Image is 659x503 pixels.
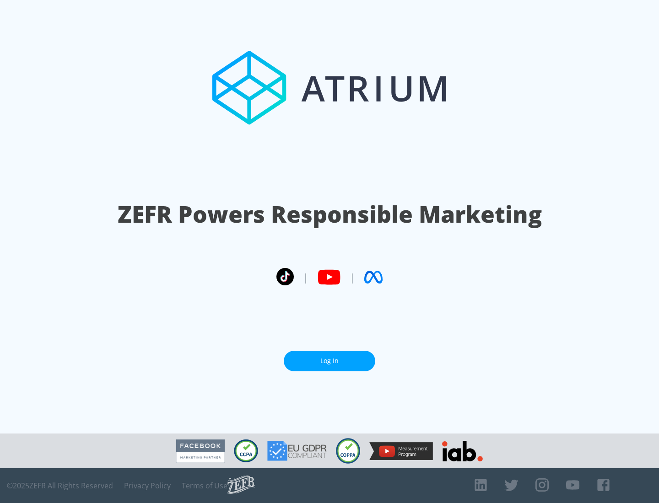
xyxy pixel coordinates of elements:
img: YouTube Measurement Program [369,442,433,460]
a: Log In [284,351,375,371]
span: | [350,270,355,284]
img: Facebook Marketing Partner [176,439,225,463]
a: Terms of Use [182,481,227,490]
h1: ZEFR Powers Responsible Marketing [118,198,542,230]
img: COPPA Compliant [336,438,360,464]
span: | [303,270,308,284]
img: IAB [442,441,483,461]
img: CCPA Compliant [234,439,258,462]
a: Privacy Policy [124,481,171,490]
span: © 2025 ZEFR All Rights Reserved [7,481,113,490]
img: GDPR Compliant [267,441,327,461]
